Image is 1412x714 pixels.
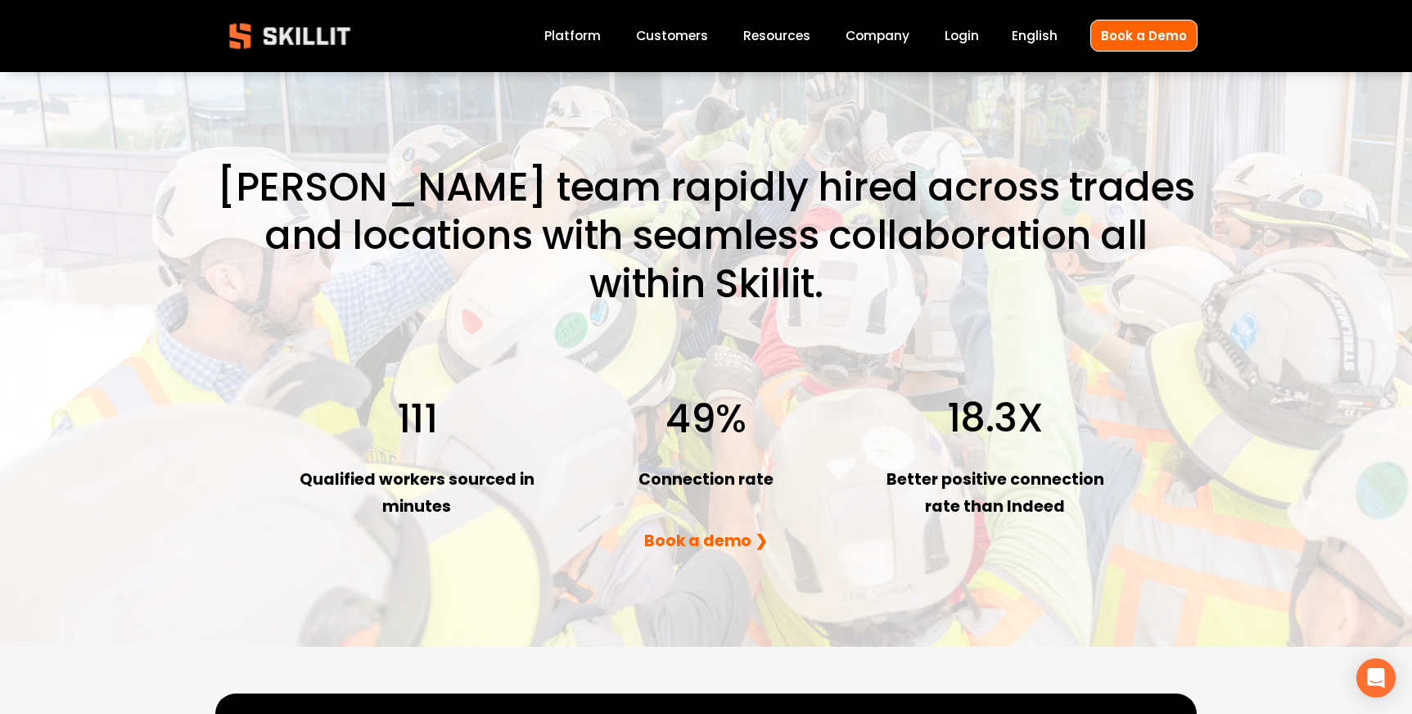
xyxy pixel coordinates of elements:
a: Login [945,25,979,47]
strong: Book a demo ❯ [644,529,768,556]
a: Book a demo ❯ [644,530,768,552]
span: Resources [743,26,810,45]
img: Skillit [215,11,364,61]
h1: 49% [587,395,826,443]
span: English [1012,26,1058,45]
div: language picker [1012,25,1058,47]
h1: 111 [297,395,536,443]
strong: Connection rate [638,468,774,495]
a: Platform [544,25,601,47]
a: Customers [636,25,708,47]
strong: Better positive connection rate than Indeed [886,468,1107,522]
a: Company [846,25,909,47]
a: Book a Demo [1090,20,1198,52]
h1: [PERSON_NAME] team rapidly hired across trades and locations with seamless collaboration all with... [215,163,1198,308]
strong: Qualified workers sourced in minutes [300,468,538,522]
a: folder dropdown [743,25,810,47]
h1: 18.3X [876,394,1115,442]
div: Open Intercom Messenger [1356,658,1396,698]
